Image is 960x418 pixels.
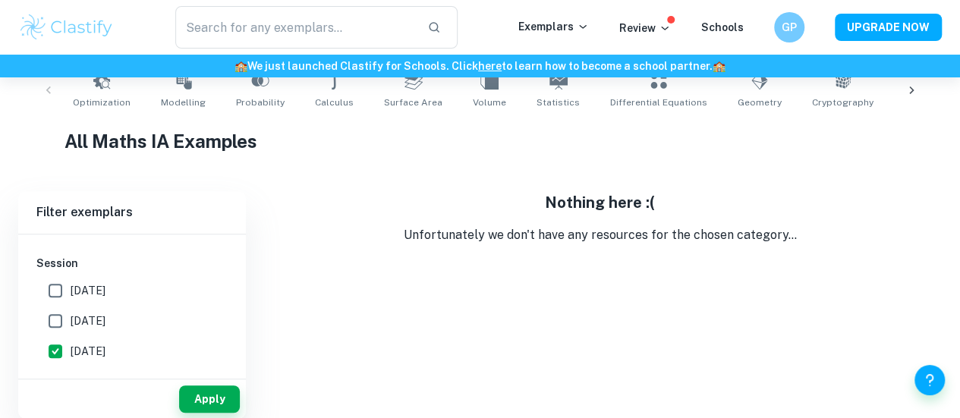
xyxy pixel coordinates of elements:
span: [DATE] [71,343,105,360]
span: [DATE] [71,313,105,329]
h1: All Maths IA Examples [65,127,895,155]
span: Optimization [73,96,131,109]
span: Cryptography [812,96,873,109]
h6: GP [781,19,798,36]
span: Statistics [537,96,580,109]
a: Schools [701,21,744,33]
h6: Session [36,255,228,272]
span: 🏫 [234,60,247,72]
button: Help and Feedback [914,365,945,395]
h6: Filter exemplars [18,191,246,234]
span: 🏫 [713,60,726,72]
a: here [478,60,502,72]
button: Apply [179,385,240,413]
p: Exemplars [518,18,589,35]
button: GP [774,12,804,42]
button: UPGRADE NOW [835,14,942,41]
span: Geometry [738,96,782,109]
span: [DATE] [71,282,105,299]
h5: Nothing here :( [258,191,942,214]
h6: We just launched Clastify for Schools. Click to learn how to become a school partner. [3,58,957,74]
span: Probability [236,96,285,109]
input: Search for any exemplars... [175,6,415,49]
span: Modelling [161,96,206,109]
p: Unfortunately we don't have any resources for the chosen category... [258,226,942,244]
span: Differential Equations [610,96,707,109]
span: Surface Area [384,96,442,109]
p: Review [619,20,671,36]
img: Clastify logo [18,12,115,42]
span: Calculus [315,96,354,109]
span: Volume [473,96,506,109]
